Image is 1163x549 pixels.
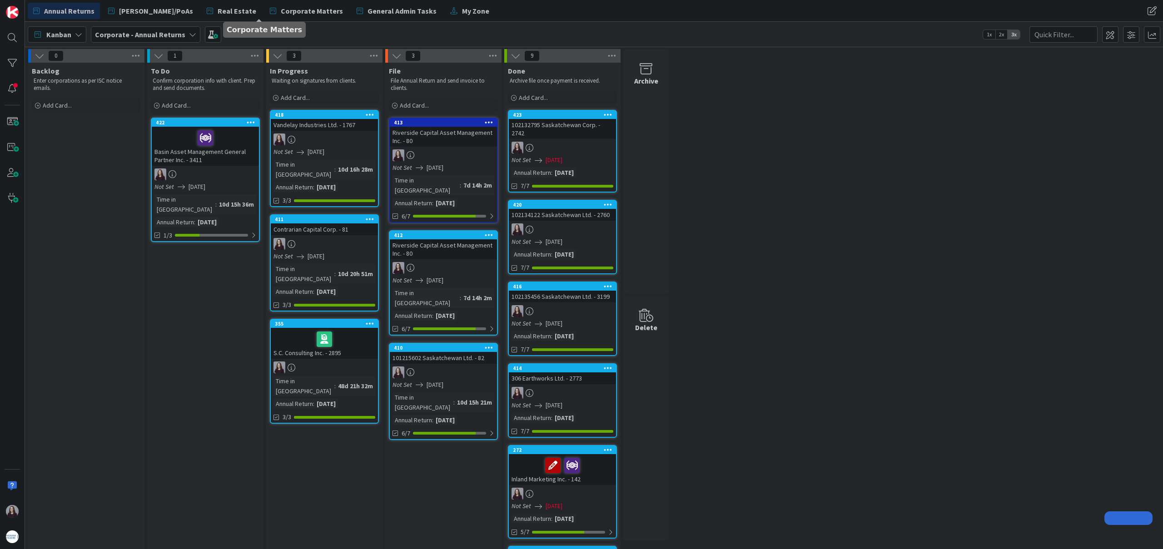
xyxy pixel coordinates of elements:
[271,238,378,250] div: BC
[521,263,529,272] span: 7/7
[509,142,616,153] div: BC
[281,5,343,16] span: Corporate Matters
[445,3,495,19] a: My Zone
[271,361,378,373] div: BC
[390,344,497,364] div: 410101215602 Saskatchewan Ltd. - 82
[162,101,191,109] span: Add Card...
[552,514,576,524] div: [DATE]
[271,215,378,235] div: 411Contrarian Capital Corp. - 81
[432,415,433,425] span: :
[271,223,378,235] div: Contrarian Capital Corp. - 81
[272,77,377,84] p: Waiting on signatures from clients.
[336,269,375,279] div: 10d 20h 51m
[44,5,94,16] span: Annual Returns
[390,239,497,259] div: Riverside Capital Asset Management Inc. - 80
[509,282,616,302] div: 416102135456 Saskatchewan Ltd. - 3199
[286,50,302,61] span: 3
[983,30,995,39] span: 1x
[551,413,552,423] span: :
[1008,30,1020,39] span: 3x
[314,182,338,192] div: [DATE]
[393,415,432,425] div: Annual Return
[390,119,497,147] div: 413Riverside Capital Asset Management Inc. - 80
[393,381,412,389] i: Not Set
[405,50,421,61] span: 3
[156,119,259,126] div: 422
[455,397,494,407] div: 10d 15h 21m
[271,134,378,145] div: BC
[546,501,562,511] span: [DATE]
[400,101,429,109] span: Add Card...
[201,3,262,19] a: Real Estate
[509,454,616,485] div: Inland Marketing Inc. - 142
[336,381,375,391] div: 48d 21h 32m
[513,202,616,208] div: 420
[271,111,378,119] div: 418
[273,148,293,156] i: Not Set
[509,201,616,221] div: 420102134122 Saskatchewan Ltd. - 2760
[167,50,183,61] span: 1
[313,287,314,297] span: :
[462,5,489,16] span: My Zone
[32,66,60,75] span: Backlog
[461,180,494,190] div: 7d 14h 2m
[314,399,338,409] div: [DATE]
[390,127,497,147] div: Riverside Capital Asset Management Inc. - 80
[635,322,657,333] div: Delete
[264,3,348,19] a: Corporate Matters
[273,252,293,260] i: Not Set
[512,502,531,510] i: Not Set
[390,366,497,378] div: BC
[509,223,616,235] div: BC
[402,324,410,334] span: 6/7
[512,305,523,317] img: BC
[46,29,71,40] span: Kanban
[393,163,412,172] i: Not Set
[432,311,433,321] span: :
[273,182,313,192] div: Annual Return
[271,328,378,359] div: S.C. Consulting Inc. - 2895
[512,514,551,524] div: Annual Return
[283,412,291,422] span: 3/3
[390,352,497,364] div: 101215602 Saskatchewan Ltd. - 82
[103,3,199,19] a: [PERSON_NAME]/PoAs
[433,198,457,208] div: [DATE]
[393,149,404,161] img: BC
[368,5,437,16] span: General Admin Tasks
[6,6,19,19] img: Visit kanbanzone.com
[509,209,616,221] div: 102134122 Saskatchewan Ltd. - 2760
[432,198,433,208] span: :
[275,321,378,327] div: 355
[283,196,291,205] span: 3/3
[154,217,194,227] div: Annual Return
[394,119,497,126] div: 413
[453,397,455,407] span: :
[153,77,258,92] p: Confirm corporation info with client. Prep and send documents.
[390,119,497,127] div: 413
[43,101,72,109] span: Add Card...
[512,331,551,341] div: Annual Return
[334,164,336,174] span: :
[394,232,497,238] div: 412
[95,30,185,39] b: Corporate - Annual Returns
[460,293,461,303] span: :
[270,66,308,75] span: In Progress
[634,75,658,86] div: Archive
[308,147,324,157] span: [DATE]
[521,527,529,537] span: 5/7
[551,168,552,178] span: :
[154,183,174,191] i: Not Set
[271,320,378,328] div: 355
[509,446,616,454] div: 272
[524,50,540,61] span: 9
[152,127,259,166] div: Basin Asset Management General Partner Inc. - 3411
[393,262,404,274] img: BC
[313,182,314,192] span: :
[164,231,172,240] span: 1/3
[427,276,443,285] span: [DATE]
[552,331,576,341] div: [DATE]
[390,231,497,239] div: 412
[508,66,525,75] span: Done
[273,264,334,284] div: Time in [GEOGRAPHIC_DATA]
[194,217,195,227] span: :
